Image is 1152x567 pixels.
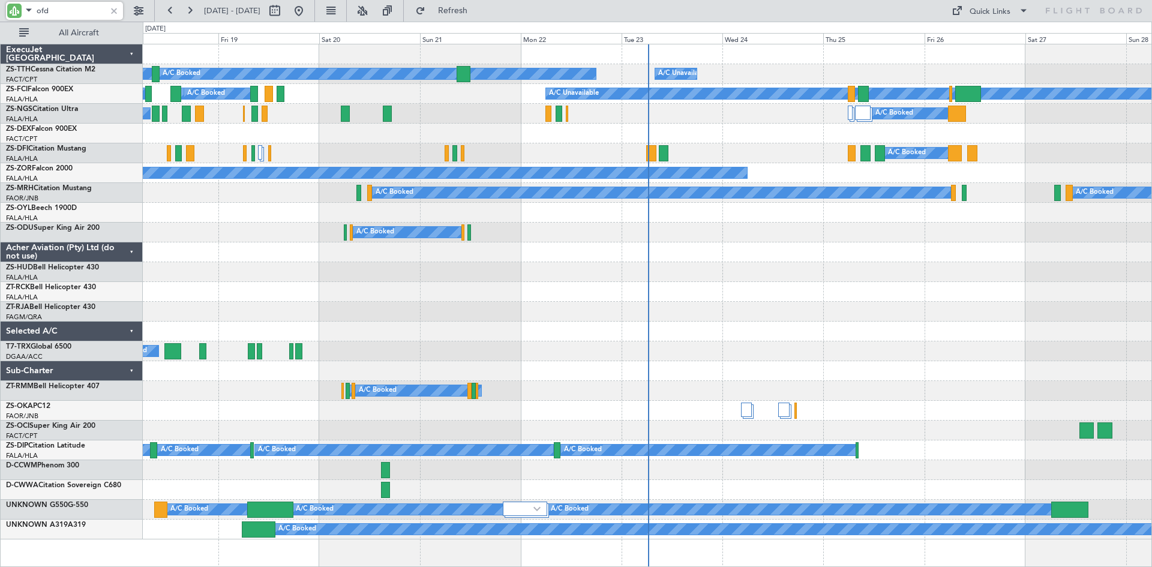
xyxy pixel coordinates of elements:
[622,33,722,44] div: Tue 23
[6,205,31,212] span: ZS-OYL
[420,33,521,44] div: Sun 21
[6,165,73,172] a: ZS-ZORFalcon 2000
[6,383,100,390] a: ZT-RMMBell Helicopter 407
[658,65,708,83] div: A/C Unavailable
[6,95,38,104] a: FALA/HLA
[875,104,913,122] div: A/C Booked
[258,441,296,459] div: A/C Booked
[410,1,482,20] button: Refresh
[6,125,77,133] a: ZS-DEXFalcon 900EX
[117,33,218,44] div: Thu 18
[6,264,33,271] span: ZS-HUD
[356,223,394,241] div: A/C Booked
[6,422,29,430] span: ZS-OCI
[6,352,43,361] a: DGAA/ACC
[218,33,319,44] div: Fri 19
[6,462,79,469] a: D-CCWMPhenom 300
[37,2,106,20] input: A/C (Reg. or Type)
[6,293,38,302] a: FALA/HLA
[6,403,50,410] a: ZS-OKAPC12
[6,75,37,84] a: FACT/CPT
[6,205,77,212] a: ZS-OYLBeech 1900D
[946,1,1034,20] button: Quick Links
[6,66,95,73] a: ZS-TTHCessna Citation M2
[6,521,86,529] a: UNKNOWN A319A319
[6,194,38,203] a: FAOR/JNB
[6,482,38,489] span: D-CWWA
[6,431,37,440] a: FACT/CPT
[319,33,420,44] div: Sat 20
[6,214,38,223] a: FALA/HLA
[521,33,622,44] div: Mon 22
[6,115,38,124] a: FALA/HLA
[6,174,38,183] a: FALA/HLA
[6,284,96,291] a: ZT-RCKBell Helicopter 430
[6,403,33,410] span: ZS-OKA
[6,451,38,460] a: FALA/HLA
[823,33,924,44] div: Thu 25
[6,462,37,469] span: D-CCWM
[6,412,38,421] a: FAOR/JNB
[6,521,68,529] span: UNKNOWN A319
[163,65,200,83] div: A/C Booked
[6,106,78,113] a: ZS-NGSCitation Ultra
[6,304,29,311] span: ZT-RJA
[6,313,42,322] a: FAGM/QRA
[6,502,68,509] span: UNKNOWN G550
[6,383,34,390] span: ZT-RMM
[278,520,316,538] div: A/C Booked
[6,502,88,509] a: UNKNOWN G550G-550
[6,422,95,430] a: ZS-OCISuper King Air 200
[533,506,541,511] img: arrow-gray.svg
[6,343,71,350] a: T7-TRXGlobal 6500
[6,185,34,192] span: ZS-MRH
[6,134,37,143] a: FACT/CPT
[888,144,926,162] div: A/C Booked
[6,106,32,113] span: ZS-NGS
[6,442,28,449] span: ZS-DIP
[6,185,92,192] a: ZS-MRHCitation Mustang
[6,273,38,282] a: FALA/HLA
[6,145,28,152] span: ZS-DFI
[6,482,121,489] a: D-CWWACitation Sovereign C680
[6,224,100,232] a: ZS-ODUSuper King Air 200
[6,264,99,271] a: ZS-HUDBell Helicopter 430
[6,154,38,163] a: FALA/HLA
[359,382,397,400] div: A/C Booked
[6,66,31,73] span: ZS-TTH
[6,284,30,291] span: ZT-RCK
[296,500,334,518] div: A/C Booked
[204,5,260,16] span: [DATE] - [DATE]
[549,85,599,103] div: A/C Unavailable
[428,7,478,15] span: Refresh
[551,500,589,518] div: A/C Booked
[13,23,130,43] button: All Aircraft
[31,29,127,37] span: All Aircraft
[6,442,85,449] a: ZS-DIPCitation Latitude
[161,441,199,459] div: A/C Booked
[187,85,225,103] div: A/C Booked
[6,86,73,93] a: ZS-FCIFalcon 900EX
[6,125,31,133] span: ZS-DEX
[6,304,95,311] a: ZT-RJABell Helicopter 430
[6,343,31,350] span: T7-TRX
[145,24,166,34] div: [DATE]
[6,224,34,232] span: ZS-ODU
[6,165,32,172] span: ZS-ZOR
[170,500,208,518] div: A/C Booked
[925,33,1025,44] div: Fri 26
[1076,184,1114,202] div: A/C Booked
[564,441,602,459] div: A/C Booked
[970,6,1010,18] div: Quick Links
[6,145,86,152] a: ZS-DFICitation Mustang
[1025,33,1126,44] div: Sat 27
[722,33,823,44] div: Wed 24
[6,86,28,93] span: ZS-FCI
[376,184,413,202] div: A/C Booked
